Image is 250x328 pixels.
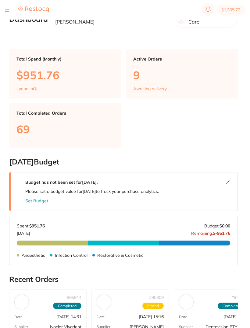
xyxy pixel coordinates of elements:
p: Total Spend (Monthly) [16,57,114,61]
span: Completed [218,303,246,309]
img: Dentavision PTY LTD [180,296,192,308]
a: Total Spend (Monthly)$951.76spend inOct [9,49,121,99]
p: Infection Control [55,253,87,258]
p: spend in Oct [16,86,40,91]
p: $951.76 [16,69,114,81]
h2: Recent Orders [9,275,238,284]
h2: [DATE] Budget [9,158,238,166]
p: Welcome back, [PERSON_NAME] [PERSON_NAME] [55,13,169,25]
p: Date [14,315,23,319]
span: Placed [142,303,164,309]
p: Date [179,315,187,319]
strong: Budget has not been set for [DATE] . [25,179,98,185]
p: [DATE] [17,228,45,236]
strong: $-951.76 [213,230,230,236]
strong: $951.76 [29,223,45,229]
strong: $0.00 [220,223,230,229]
p: Budget: [204,223,230,228]
img: Henry Schein Halas [98,296,110,308]
button: Set Budget [25,198,48,203]
button: $1,305.72 [216,5,245,15]
p: # 94324 [231,295,246,300]
p: 69 [16,123,114,135]
p: Anaesthetic [22,253,45,258]
p: Restorative & Cosmetic [97,253,143,258]
p: 9 [133,69,230,81]
p: Total Completed Orders [16,111,114,116]
p: Active Orders [133,57,230,61]
span: Completed [53,303,81,309]
a: Total Completed Orders69 [9,103,121,148]
p: [DATE] 14:31 [56,314,81,319]
p: [DATE] 15:16 [139,314,164,319]
p: # 95309 [149,295,164,300]
a: Active Orders9Awaiting delivery [126,49,238,99]
p: Riviera Dental Care [188,13,233,25]
p: Date [97,315,105,319]
h2: Dashboard [9,15,48,24]
p: [DATE] 9:49 [223,314,246,319]
p: Spent: [17,223,45,228]
p: Awaiting delivery [133,86,167,91]
img: Ivoclar Vivadent [16,296,27,308]
p: Please set a budget value for [DATE] to track your purchase analytics. [25,189,159,194]
p: # 95914 [67,295,81,300]
img: Restocq Logo [18,6,49,13]
p: Remaining: [191,228,230,236]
